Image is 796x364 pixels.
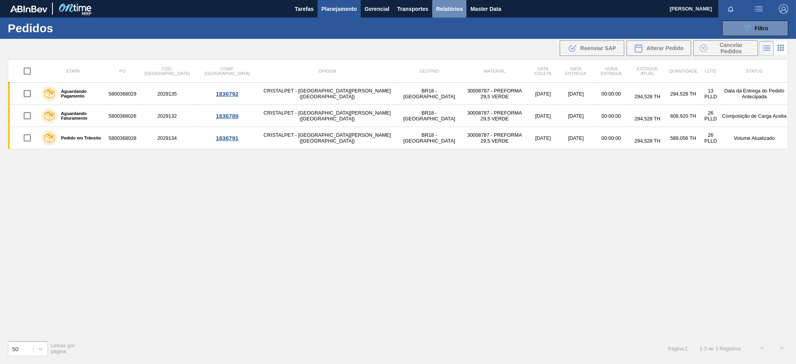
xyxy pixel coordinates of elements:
[198,135,257,141] div: 1836791
[693,40,758,56] button: Cancelar Pedidos
[646,45,684,51] span: Alterar Pedido
[527,127,558,149] td: [DATE]
[560,40,624,56] div: Reenviar SAP
[752,339,772,358] button: <
[258,127,397,149] td: CRISTALPET - [GEOGRAPHIC_DATA][PERSON_NAME] ([GEOGRAPHIC_DATA])
[721,105,788,127] td: Composição de Carga Aceita
[57,89,105,98] label: Aguardando Pagamento
[108,83,138,105] td: 5800368029
[534,66,552,76] span: Data coleta
[397,4,428,14] span: Transportes
[637,66,658,76] span: Estoque atual
[108,105,138,127] td: 5800368026
[666,105,700,127] td: 608,920 TH
[108,127,138,149] td: 5800368028
[705,69,716,73] span: Lote
[754,4,763,14] img: userActions
[669,69,697,73] span: Quantidade
[668,346,688,352] span: Página : 1
[710,42,752,54] span: Cancelar Pedidos
[295,4,314,14] span: Tarefas
[10,5,47,12] img: TNhmsLtSVTkK8tSr43FrP2fwEKptu5GPRR3wAAAABJRU5ErkJggg==
[772,339,791,358] button: >
[600,66,621,76] span: Hora Entrega
[321,4,357,14] span: Planejamento
[593,105,629,127] td: 00:00:00
[462,83,528,105] td: 30008787 - PREFORMA 29,5 VERDE
[755,25,768,31] span: Filtro
[718,3,743,14] button: Notificações
[634,94,660,99] span: 294,528 TH
[566,66,587,76] span: Data entrega
[634,116,660,122] span: 294,528 TH
[258,105,397,127] td: CRISTALPET - [GEOGRAPHIC_DATA][PERSON_NAME] ([GEOGRAPHIC_DATA])
[634,138,660,144] span: 294,528 TH
[365,4,389,14] span: Gerencial
[397,105,462,127] td: BR18 - [GEOGRAPHIC_DATA]
[57,136,101,140] label: Pedido em Trânsito
[593,127,629,149] td: 00:00:00
[722,21,788,36] button: Filtro
[145,66,190,76] span: Cód. [GEOGRAPHIC_DATA]
[627,40,691,56] div: Alterar Pedido
[721,127,788,149] td: Volume Atualizado
[397,83,462,105] td: BR18 - [GEOGRAPHIC_DATA]
[57,111,105,120] label: Aguardando Faturamento
[8,105,788,127] a: Aguardando Faturamento58003680262029132CRISTALPET - [GEOGRAPHIC_DATA][PERSON_NAME] ([GEOGRAPHIC_D...
[527,83,558,105] td: [DATE]
[436,4,463,14] span: Relatórios
[397,127,462,149] td: BR18 - [GEOGRAPHIC_DATA]
[559,127,594,149] td: [DATE]
[559,105,594,127] td: [DATE]
[759,41,774,56] div: Visão em Lista
[593,83,629,105] td: 00:00:00
[198,113,257,119] div: 1836789
[462,127,528,149] td: 30008787 - PREFORMA 29,5 VERDE
[559,83,594,105] td: [DATE]
[8,83,788,105] a: Aguardando Pagamento58003680292029135CRISTALPET - [GEOGRAPHIC_DATA][PERSON_NAME] ([GEOGRAPHIC_DAT...
[693,40,758,56] div: Cancelar Pedidos em Massa
[462,105,528,127] td: 30008787 - PREFORMA 29,5 VERDE
[700,127,721,149] td: 26 PLLD
[258,83,397,105] td: CRISTALPET - [GEOGRAPHIC_DATA][PERSON_NAME] ([GEOGRAPHIC_DATA])
[119,69,126,73] span: PO
[527,105,558,127] td: [DATE]
[318,69,336,73] span: Origem
[51,343,75,354] span: Linhas por página
[198,91,257,97] div: 1836792
[484,69,505,73] span: Material
[138,105,197,127] td: 2029132
[420,69,439,73] span: Destino
[66,69,80,73] span: Etapa
[580,45,616,51] span: Reenviar SAP
[204,66,250,76] span: Comp. [GEOGRAPHIC_DATA]
[721,83,788,105] td: Data da Entrega do Pedido Antecipada
[8,127,788,149] a: Pedido em Trânsito58003680282029134CRISTALPET - [GEOGRAPHIC_DATA][PERSON_NAME] ([GEOGRAPHIC_DATA]...
[746,69,762,73] span: Status
[138,83,197,105] td: 2029135
[12,345,19,352] div: 50
[700,105,721,127] td: 26 PLLD
[666,83,700,105] td: 294,528 TH
[779,4,788,14] img: Logout
[700,83,721,105] td: 13 PLLD
[774,41,788,56] div: Visão em Cards
[138,127,197,149] td: 2029134
[470,4,501,14] span: Master Data
[8,24,125,33] h1: Pedidos
[700,346,741,352] span: 1 - 3 de 3 Registros
[666,127,700,149] td: 589,056 TH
